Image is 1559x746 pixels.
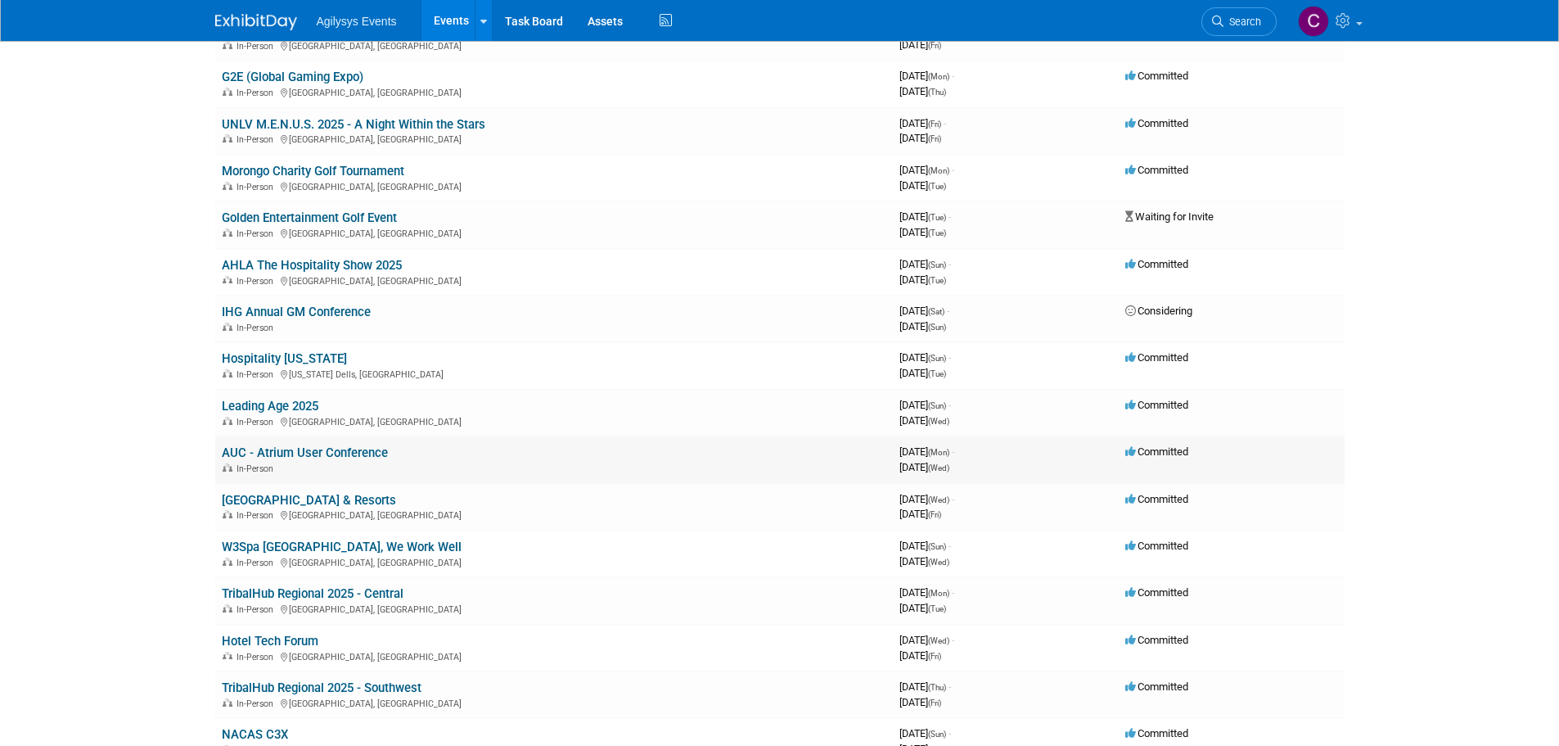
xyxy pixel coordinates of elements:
a: AHLA The Hospitality Show 2025 [222,258,402,273]
span: In-Person [237,41,278,52]
div: [GEOGRAPHIC_DATA], [GEOGRAPHIC_DATA] [222,179,886,192]
span: In-Person [237,228,278,239]
span: [DATE] [899,696,941,708]
img: ExhibitDay [215,14,297,30]
span: [DATE] [899,320,946,332]
span: Committed [1125,634,1188,646]
div: [GEOGRAPHIC_DATA], [GEOGRAPHIC_DATA] [222,696,886,709]
img: In-Person Event [223,510,232,518]
span: (Mon) [928,448,949,457]
span: In-Person [237,323,278,333]
span: Committed [1125,680,1188,693]
span: (Wed) [928,495,949,504]
a: Morongo Charity Golf Tournament [222,164,404,179]
span: - [944,117,946,129]
span: Committed [1125,493,1188,505]
img: In-Person Event [223,228,232,237]
a: G2E (Global Gaming Expo) [222,70,363,84]
a: Hotel Tech Forum [222,634,318,649]
span: [DATE] [899,70,954,82]
span: [DATE] [899,226,946,238]
span: Search [1223,16,1261,28]
span: - [952,445,954,458]
img: In-Person Event [223,652,232,660]
div: [GEOGRAPHIC_DATA], [GEOGRAPHIC_DATA] [222,38,886,52]
span: [DATE] [899,727,951,739]
span: Committed [1125,399,1188,411]
span: [DATE] [899,210,951,223]
span: In-Person [237,604,278,615]
span: [DATE] [899,258,951,270]
span: [DATE] [899,634,954,646]
span: [DATE] [899,85,946,97]
span: (Thu) [928,88,946,97]
span: [DATE] [899,367,946,379]
span: [DATE] [899,540,951,552]
span: - [948,210,951,223]
span: - [952,70,954,82]
span: (Tue) [928,276,946,285]
span: (Mon) [928,589,949,598]
a: [GEOGRAPHIC_DATA] & Resorts [222,493,396,508]
span: (Fri) [928,699,941,708]
a: Golden Entertainment Golf Event [222,210,397,225]
span: In-Person [237,558,278,568]
span: Committed [1125,70,1188,82]
span: - [948,540,951,552]
span: [DATE] [899,399,951,411]
div: [GEOGRAPHIC_DATA], [GEOGRAPHIC_DATA] [222,602,886,615]
span: - [952,164,954,176]
a: Search [1201,7,1277,36]
span: In-Person [237,276,278,287]
span: In-Person [237,652,278,662]
span: - [947,305,949,317]
span: (Sun) [928,730,946,739]
span: [DATE] [899,132,941,144]
img: In-Person Event [223,417,232,425]
span: (Wed) [928,417,949,426]
span: Committed [1125,117,1188,129]
span: - [952,634,954,646]
span: (Sun) [928,354,946,363]
img: In-Person Event [223,369,232,378]
span: [DATE] [899,414,949,427]
span: - [952,586,954,599]
div: [GEOGRAPHIC_DATA], [GEOGRAPHIC_DATA] [222,274,886,287]
span: - [948,727,951,739]
span: (Wed) [928,463,949,472]
a: TribalHub Regional 2025 - Central [222,586,403,601]
span: - [948,351,951,364]
span: In-Person [237,699,278,709]
span: (Sun) [928,401,946,410]
div: [GEOGRAPHIC_DATA], [GEOGRAPHIC_DATA] [222,414,886,427]
span: In-Person [237,88,278,98]
div: [GEOGRAPHIC_DATA], [GEOGRAPHIC_DATA] [222,508,886,521]
span: - [948,680,951,693]
span: Committed [1125,258,1188,270]
a: UNLV M.E.N.U.S. 2025 - A Night Within the Stars [222,117,485,132]
div: [GEOGRAPHIC_DATA], [GEOGRAPHIC_DATA] [222,132,886,145]
a: IHG Annual GM Conference [222,305,371,319]
span: (Sun) [928,323,946,332]
span: In-Person [237,134,278,145]
div: [GEOGRAPHIC_DATA], [GEOGRAPHIC_DATA] [222,555,886,568]
span: Considering [1125,305,1192,317]
span: [DATE] [899,555,949,567]
span: [DATE] [899,445,954,458]
a: Hospitality [US_STATE] [222,351,347,366]
span: (Wed) [928,636,949,645]
span: Committed [1125,164,1188,176]
span: (Fri) [928,120,941,129]
span: Committed [1125,727,1188,739]
span: [DATE] [899,117,946,129]
a: Leading Age 2025 [222,399,318,414]
span: Committed [1125,445,1188,458]
span: [DATE] [899,602,946,614]
span: [DATE] [899,274,946,286]
span: - [952,493,954,505]
span: In-Person [237,182,278,192]
img: In-Person Event [223,182,232,190]
img: In-Person Event [223,463,232,472]
span: [DATE] [899,586,954,599]
img: In-Person Event [223,699,232,707]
